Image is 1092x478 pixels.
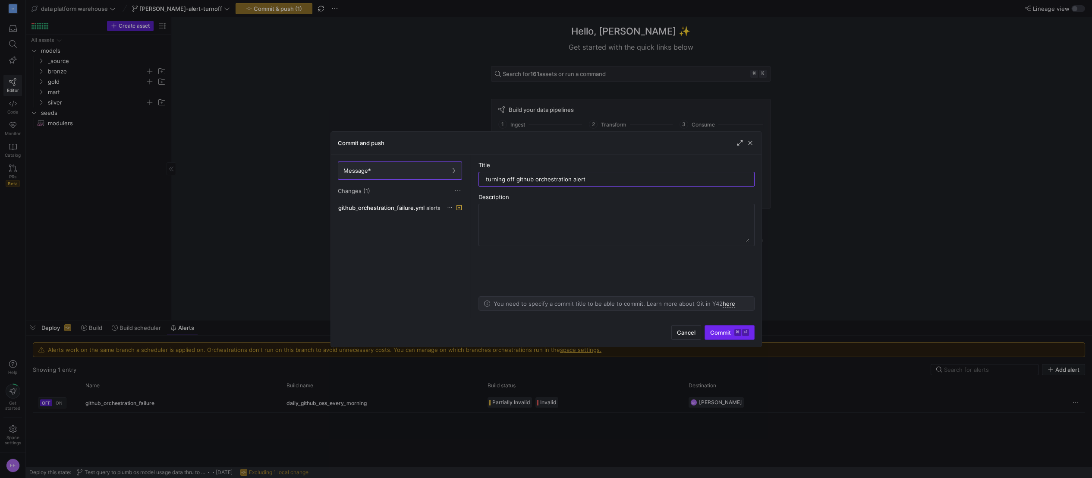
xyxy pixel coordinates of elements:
a: here [723,300,735,307]
div: Description [478,193,755,200]
h3: Commit and push [338,139,384,146]
button: Commit⌘⏎ [705,325,755,340]
span: Title [478,161,490,168]
button: Message* [338,161,462,180]
p: You need to specify a commit title to be able to commit. Learn more about Git in Y42 [494,300,735,307]
span: Message* [343,167,371,174]
kbd: ⌘ [734,329,741,336]
button: Cancel [671,325,701,340]
span: Cancel [677,329,695,336]
span: Changes (1) [338,187,370,194]
span: alerts [426,205,440,211]
button: github_orchestration_failure.ymlalerts [336,202,464,213]
kbd: ⏎ [742,329,749,336]
span: Commit [710,329,749,336]
span: github_orchestration_failure.yml [338,204,425,211]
